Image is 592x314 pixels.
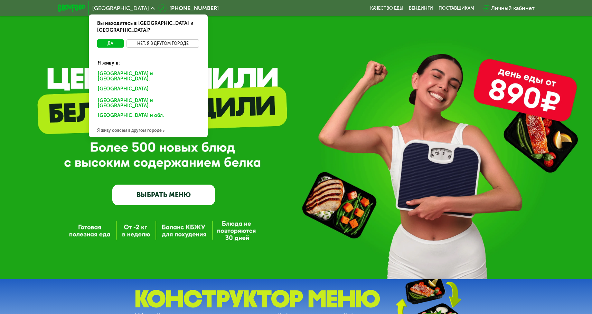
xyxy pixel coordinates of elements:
[93,85,201,96] div: [GEOGRAPHIC_DATA]
[89,124,208,137] div: Я живу совсем в другом городе
[93,54,204,67] div: Я живу в:
[491,4,535,12] div: Личный кабинет
[126,39,199,48] button: Нет, я в другом городе
[439,6,474,11] div: поставщикам
[97,39,124,48] button: Да
[409,6,433,11] a: Вендинги
[89,14,208,39] div: Вы находитесь в [GEOGRAPHIC_DATA] и [GEOGRAPHIC_DATA]?
[93,69,204,84] div: [GEOGRAPHIC_DATA] и [GEOGRAPHIC_DATA].
[92,6,149,11] span: [GEOGRAPHIC_DATA]
[93,96,204,111] div: [GEOGRAPHIC_DATA] и [GEOGRAPHIC_DATA].
[112,185,215,205] a: ВЫБРАТЬ МЕНЮ
[158,4,219,12] a: [PHONE_NUMBER]
[93,111,201,122] div: [GEOGRAPHIC_DATA] и обл.
[370,6,403,11] a: Качество еды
